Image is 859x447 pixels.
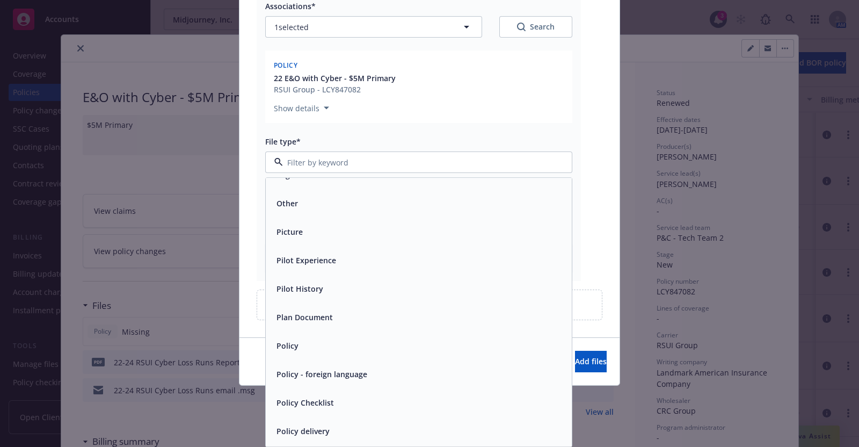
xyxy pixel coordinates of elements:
button: Policy [276,341,299,352]
button: Add files [575,351,607,372]
button: Policy - foreign language [276,369,367,380]
button: Plan Document [276,312,333,323]
button: Policy Checklist [276,398,334,409]
span: Add files [575,356,607,366]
